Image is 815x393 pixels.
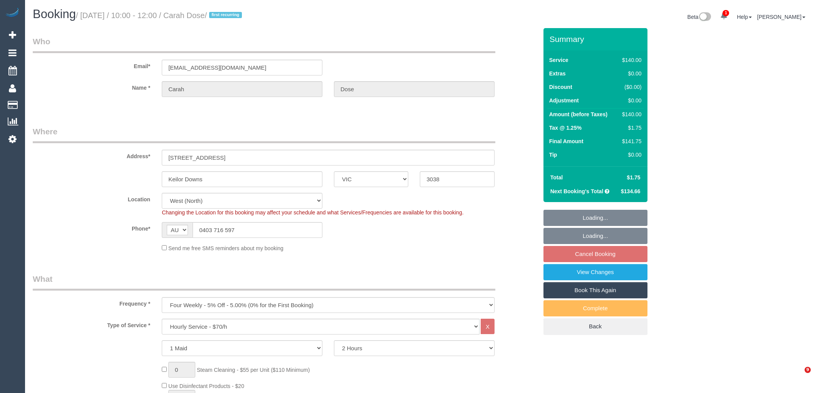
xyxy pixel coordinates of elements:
div: $0.00 [619,70,641,77]
input: Phone* [193,222,322,238]
div: $141.75 [619,137,641,145]
label: Extras [549,70,566,77]
label: Name * [27,81,156,92]
span: $134.66 [621,188,641,194]
a: View Changes [543,264,647,280]
label: Email* [27,60,156,70]
label: Final Amount [549,137,584,145]
input: First Name* [162,81,322,97]
input: Suburb* [162,171,322,187]
label: Amount (before Taxes) [549,110,607,118]
strong: Next Booking's Total [550,188,604,194]
div: $1.75 [619,124,641,132]
label: Type of Service * [27,319,156,329]
a: [PERSON_NAME] [757,14,805,20]
div: $140.00 [619,110,641,118]
span: 1 [723,10,729,16]
img: New interface [698,12,711,22]
span: Steam Cleaning - $55 per Unit ($110 Minimum) [197,367,310,373]
img: Automaid Logo [5,8,20,18]
legend: What [33,273,495,291]
span: 9 [805,367,811,373]
span: Booking [33,7,76,21]
input: Last Name* [334,81,495,97]
span: first recurring [209,12,242,18]
label: Location [27,193,156,203]
span: Send me free SMS reminders about my booking [168,245,283,251]
a: Back [543,318,647,334]
strong: Total [550,174,563,181]
a: Beta [688,14,711,20]
label: Adjustment [549,97,579,104]
a: Book This Again [543,282,647,298]
iframe: Intercom live chat [789,367,807,385]
div: $140.00 [619,56,641,64]
div: $0.00 [619,151,641,159]
label: Tip [549,151,557,159]
div: ($0.00) [619,83,641,91]
span: Use Disinfectant Products - $20 [168,383,244,389]
a: Help [737,14,752,20]
label: Phone* [27,222,156,232]
label: Service [549,56,568,64]
span: $1.75 [627,174,641,181]
label: Tax @ 1.25% [549,124,582,132]
h3: Summary [550,35,644,43]
input: Post Code* [420,171,494,187]
legend: Who [33,36,495,53]
legend: Where [33,126,495,143]
span: / [205,11,244,20]
label: Address* [27,150,156,160]
label: Frequency * [27,297,156,308]
input: Email* [162,60,322,75]
label: Discount [549,83,572,91]
div: $0.00 [619,97,641,104]
a: 1 [716,8,731,25]
small: / [DATE] / 10:00 - 12:00 / Carah Dose [76,11,244,20]
span: Changing the Location for this booking may affect your schedule and what Services/Frequencies are... [162,209,463,216]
